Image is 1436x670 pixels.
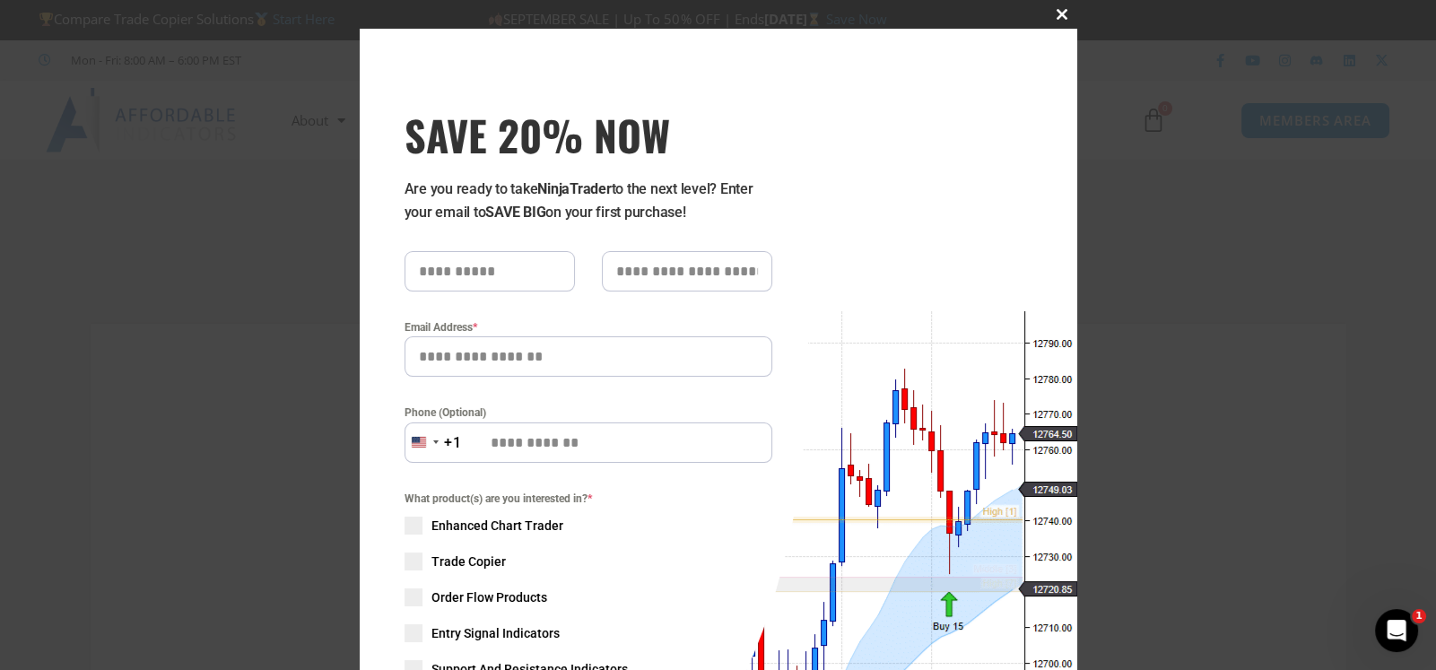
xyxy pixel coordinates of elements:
[405,422,462,463] button: Selected country
[405,588,772,606] label: Order Flow Products
[444,431,462,455] div: +1
[405,178,772,224] p: Are you ready to take to the next level? Enter your email to on your first purchase!
[431,517,563,535] span: Enhanced Chart Trader
[1375,609,1418,652] iframe: Intercom live chat
[537,180,611,197] strong: NinjaTrader
[405,404,772,422] label: Phone (Optional)
[1412,609,1426,623] span: 1
[431,588,547,606] span: Order Flow Products
[405,490,772,508] span: What product(s) are you interested in?
[485,204,545,221] strong: SAVE BIG
[405,553,772,570] label: Trade Copier
[405,517,772,535] label: Enhanced Chart Trader
[431,553,506,570] span: Trade Copier
[405,318,772,336] label: Email Address
[431,624,560,642] span: Entry Signal Indicators
[405,624,772,642] label: Entry Signal Indicators
[405,109,772,160] h3: SAVE 20% NOW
